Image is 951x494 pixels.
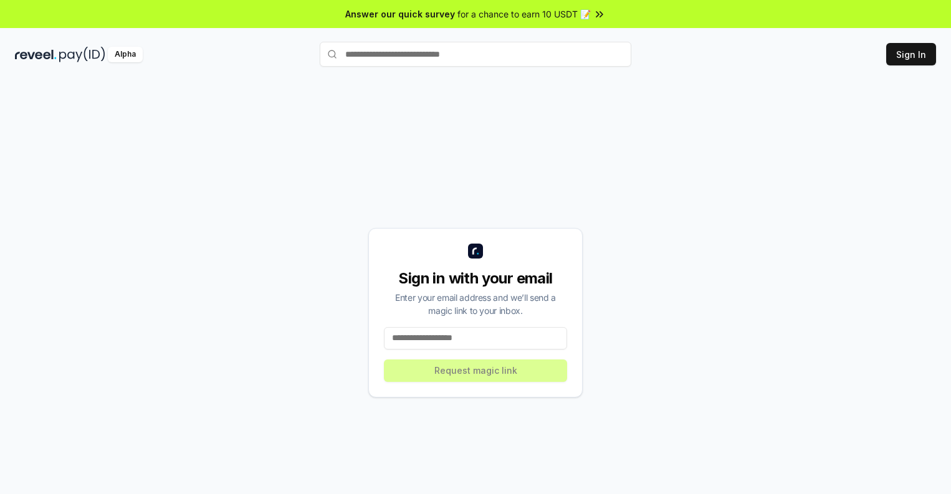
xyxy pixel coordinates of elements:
[59,47,105,62] img: pay_id
[345,7,455,21] span: Answer our quick survey
[886,43,936,65] button: Sign In
[108,47,143,62] div: Alpha
[457,7,591,21] span: for a chance to earn 10 USDT 📝
[468,244,483,259] img: logo_small
[384,291,567,317] div: Enter your email address and we’ll send a magic link to your inbox.
[15,47,57,62] img: reveel_dark
[384,268,567,288] div: Sign in with your email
